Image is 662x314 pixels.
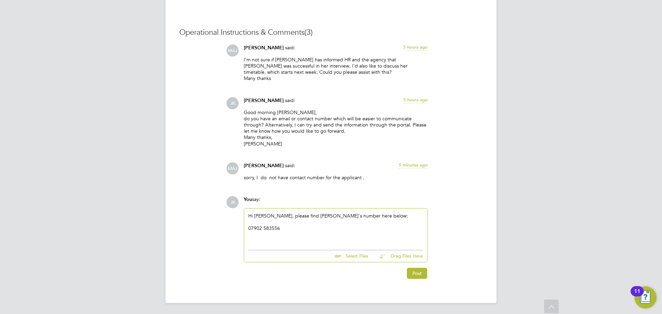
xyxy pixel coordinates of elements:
[227,162,239,174] span: MAJ
[374,249,423,264] button: Drag Files Here
[227,44,239,57] span: MAJ
[634,286,656,308] button: Open Resource Center, 11 new notifications
[285,97,295,103] span: said:
[227,196,239,208] span: JK
[227,97,239,109] span: JK
[244,57,428,82] p: I’m not sure if [PERSON_NAME] has informed HR and the agency that [PERSON_NAME] was successful in...
[244,163,284,169] span: [PERSON_NAME]
[403,97,428,103] span: 5 hours ago
[399,162,428,168] span: 5 minutes ago
[244,174,428,181] p: sorry, I do not have contact number for the applicant .
[244,196,428,208] div: say:
[285,162,295,169] span: said:
[285,44,295,51] span: said:
[248,225,423,231] div: 07902 583556
[407,268,427,279] button: Post
[304,28,313,37] span: (3)
[244,109,428,147] p: Good morning [PERSON_NAME], do you have an email or contact number which will be easier to commun...
[179,28,483,38] h3: Operational Instructions & Comments
[634,291,640,300] div: 11
[244,196,252,202] span: You
[403,44,428,50] span: 5 hours ago
[244,98,284,103] span: [PERSON_NAME]
[248,213,423,242] div: Hi [PERSON_NAME], please find [PERSON_NAME]'s number here below:
[244,45,284,51] span: [PERSON_NAME]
